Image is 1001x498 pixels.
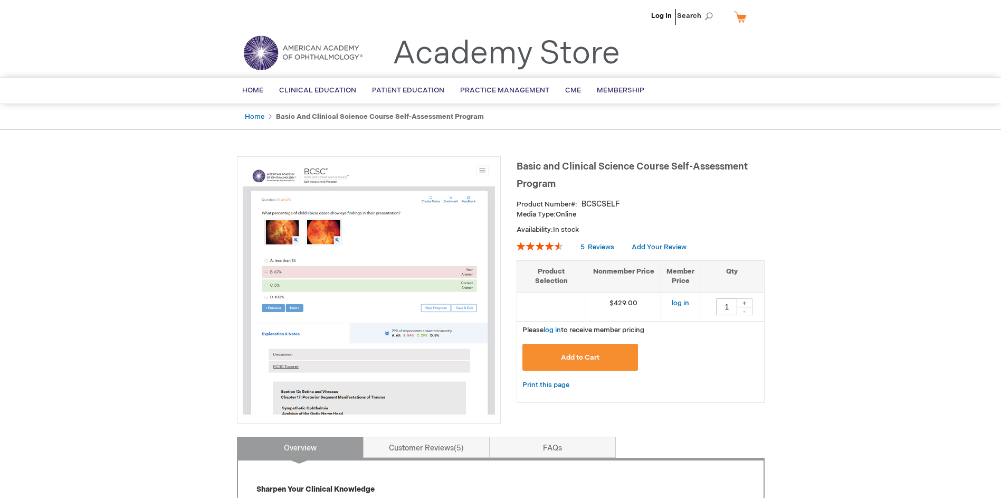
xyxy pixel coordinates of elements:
a: Academy Store [393,35,620,73]
img: Basic and Clinical Science Course Self-Assessment Program [243,162,495,415]
a: log in [672,299,689,307]
span: Reviews [588,243,614,251]
span: Patient Education [372,86,444,95]
span: Search [677,5,717,26]
input: Qty [716,298,737,315]
a: log in [544,326,561,334]
a: FAQs [489,437,616,458]
div: BCSCSELF [581,199,620,210]
span: Clinical Education [279,86,356,95]
span: Please to receive member pricing [522,326,644,334]
span: 5 [454,444,464,453]
span: In stock [553,225,579,234]
span: Practice Management [460,86,549,95]
strong: Media Type: [517,210,556,219]
span: Home [242,86,263,95]
th: Product Selection [517,260,586,292]
a: Overview [237,437,364,458]
strong: Sharpen Your Clinical Knowledge [256,485,375,494]
span: Membership [597,86,644,95]
th: Qty [700,260,764,292]
a: Print this page [522,379,569,392]
p: Availability: [517,225,765,235]
a: Log In [651,12,672,20]
a: 5 Reviews [580,243,616,251]
span: Add to Cart [561,353,599,362]
a: Customer Reviews5 [363,437,490,458]
a: Home [245,112,264,121]
button: Add to Cart [522,344,638,371]
p: Online [517,210,765,220]
th: Member Price [661,260,700,292]
div: - [737,307,752,315]
span: 5 [580,243,585,251]
div: + [737,298,752,307]
span: Basic and Clinical Science Course Self-Assessment Program [517,161,748,190]
div: 92% [517,242,563,250]
strong: Product Number [517,200,577,209]
td: $429.00 [586,292,661,321]
span: CME [565,86,581,95]
th: Nonmember Price [586,260,661,292]
strong: Basic and Clinical Science Course Self-Assessment Program [276,112,484,121]
a: Add Your Review [632,243,687,251]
